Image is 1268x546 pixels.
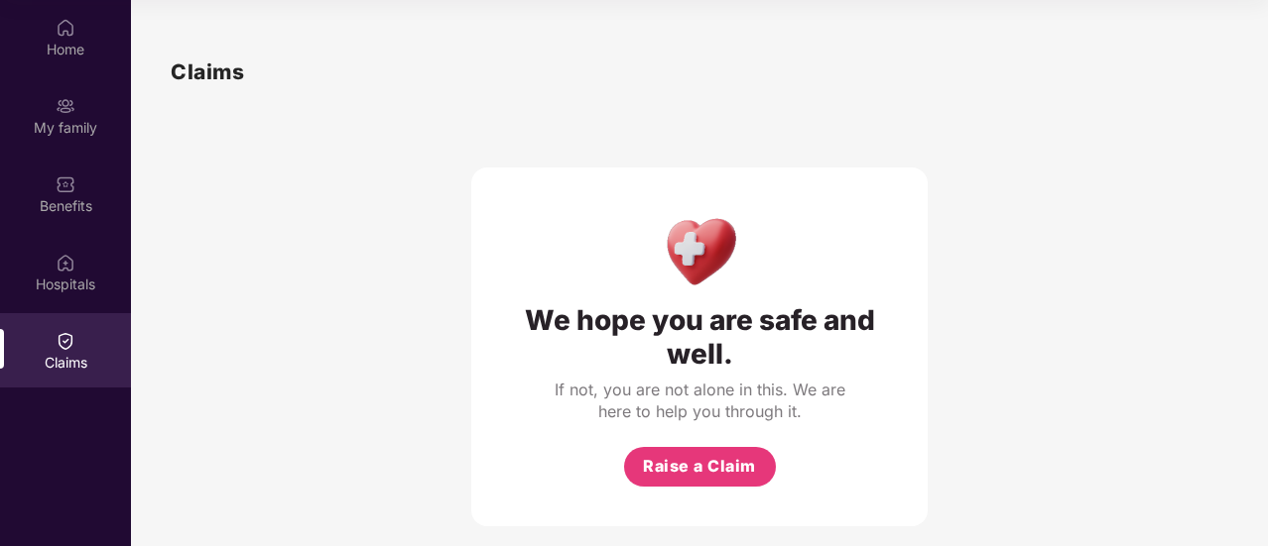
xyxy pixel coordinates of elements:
[56,96,75,116] img: svg+xml;base64,PHN2ZyB3aWR0aD0iMjAiIGhlaWdodD0iMjAiIHZpZXdCb3g9IjAgMCAyMCAyMCIgZmlsbD0ibm9uZSIgeG...
[171,55,244,88] h1: Claims
[56,331,75,351] img: svg+xml;base64,PHN2ZyBpZD0iQ2xhaW0iIHhtbG5zPSJodHRwOi8vd3d3LnczLm9yZy8yMDAwL3N2ZyIgd2lkdGg9IjIwIi...
[643,454,756,479] span: Raise a Claim
[56,18,75,38] img: svg+xml;base64,PHN2ZyBpZD0iSG9tZSIgeG1sbnM9Imh0dHA6Ly93d3cudzMub3JnLzIwMDAvc3ZnIiB3aWR0aD0iMjAiIG...
[56,253,75,273] img: svg+xml;base64,PHN2ZyBpZD0iSG9zcGl0YWxzIiB4bWxucz0iaHR0cDovL3d3dy53My5vcmcvMjAwMC9zdmciIHdpZHRoPS...
[551,379,848,422] div: If not, you are not alone in this. We are here to help you through it.
[511,303,888,371] div: We hope you are safe and well.
[56,174,75,194] img: svg+xml;base64,PHN2ZyBpZD0iQmVuZWZpdHMiIHhtbG5zPSJodHRwOi8vd3d3LnczLm9yZy8yMDAwL3N2ZyIgd2lkdGg9Ij...
[624,447,776,487] button: Raise a Claim
[657,207,743,293] img: Health Care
